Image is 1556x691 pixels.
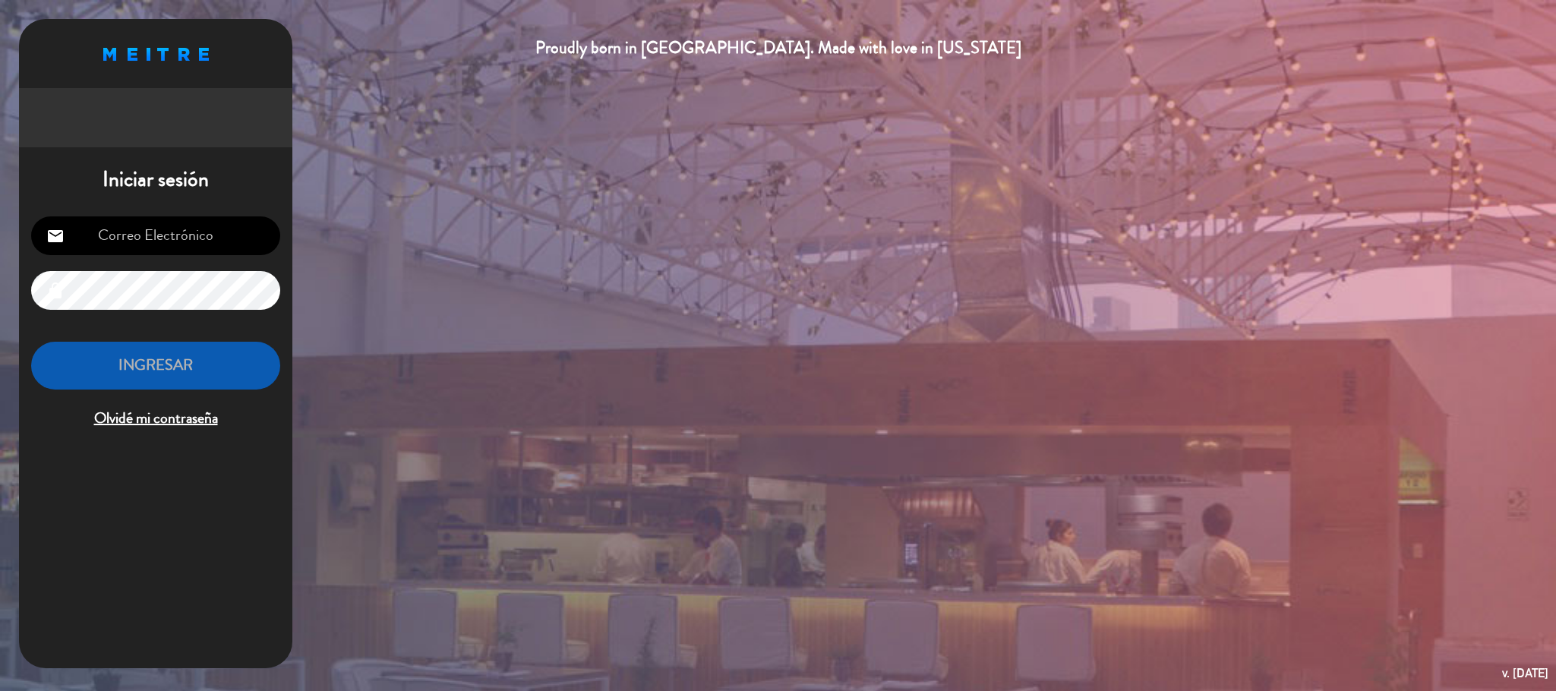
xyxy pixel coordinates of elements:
i: email [46,227,65,245]
i: lock [46,282,65,300]
h1: Iniciar sesión [19,167,292,193]
span: Olvidé mi contraseña [31,406,280,431]
button: INGRESAR [31,342,280,390]
input: Correo Electrónico [31,216,280,255]
div: v. [DATE] [1502,663,1548,683]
